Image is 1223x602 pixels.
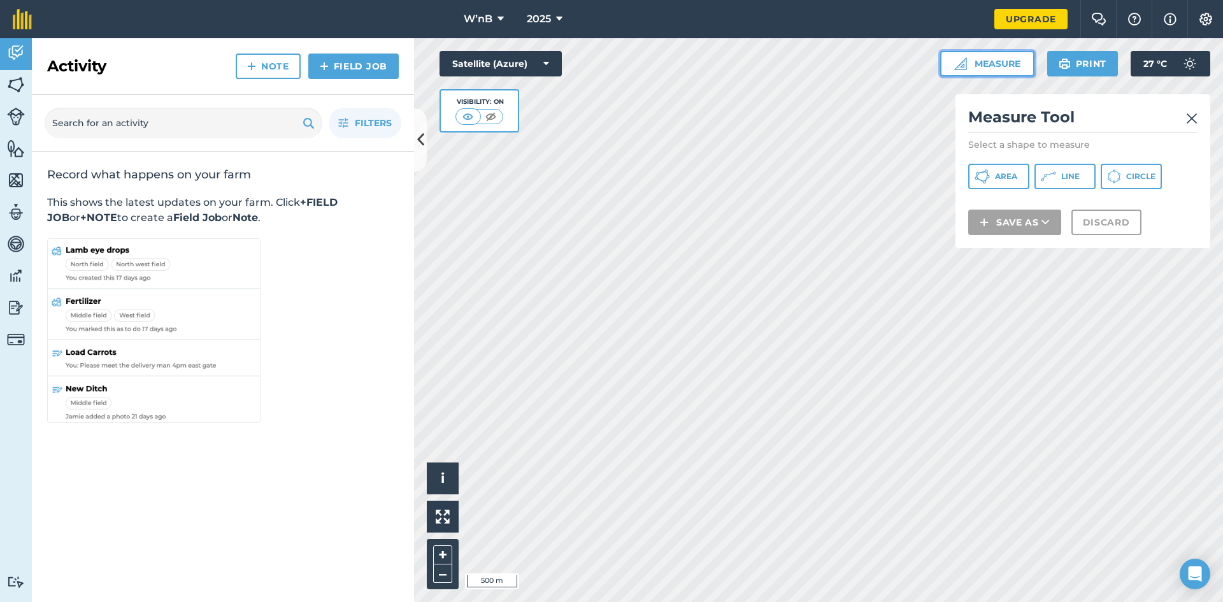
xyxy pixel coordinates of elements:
img: svg+xml;base64,PHN2ZyB4bWxucz0iaHR0cDovL3d3dy53My5vcmcvMjAwMC9zdmciIHdpZHRoPSI1NiIgaGVpZ2h0PSI2MC... [7,75,25,94]
span: 2025 [527,11,551,27]
span: 27 ° C [1143,51,1167,76]
div: Open Intercom Messenger [1180,559,1210,589]
button: + [433,545,452,564]
img: fieldmargin Logo [13,9,32,29]
span: Line [1061,171,1080,182]
img: Four arrows, one pointing top left, one top right, one bottom right and the last bottom left [436,510,450,524]
button: 27 °C [1131,51,1210,76]
img: Two speech bubbles overlapping with the left bubble in the forefront [1091,13,1106,25]
a: Upgrade [994,9,1068,29]
img: svg+xml;base64,PHN2ZyB4bWxucz0iaHR0cDovL3d3dy53My5vcmcvMjAwMC9zdmciIHdpZHRoPSI1MCIgaGVpZ2h0PSI0MC... [460,110,476,123]
button: Discard [1071,210,1141,235]
img: svg+xml;base64,PHN2ZyB4bWxucz0iaHR0cDovL3d3dy53My5vcmcvMjAwMC9zdmciIHdpZHRoPSI1MCIgaGVpZ2h0PSI0MC... [483,110,499,123]
span: W’nB [464,11,492,27]
button: Area [968,164,1029,189]
img: svg+xml;base64,PHN2ZyB4bWxucz0iaHR0cDovL3d3dy53My5vcmcvMjAwMC9zdmciIHdpZHRoPSIxOSIgaGVpZ2h0PSIyNC... [303,115,315,131]
p: This shows the latest updates on your farm. Click or to create a or . [47,195,399,226]
img: A cog icon [1198,13,1213,25]
span: Filters [355,116,392,130]
img: svg+xml;base64,PD94bWwgdmVyc2lvbj0iMS4wIiBlbmNvZGluZz0idXRmLTgiPz4KPCEtLSBHZW5lcmF0b3I6IEFkb2JlIE... [7,331,25,348]
h2: Activity [47,56,106,76]
button: Save as [968,210,1061,235]
img: svg+xml;base64,PD94bWwgdmVyc2lvbj0iMS4wIiBlbmNvZGluZz0idXRmLTgiPz4KPCEtLSBHZW5lcmF0b3I6IEFkb2JlIE... [1177,51,1203,76]
a: Field Job [308,54,399,79]
img: svg+xml;base64,PD94bWwgdmVyc2lvbj0iMS4wIiBlbmNvZGluZz0idXRmLTgiPz4KPCEtLSBHZW5lcmF0b3I6IEFkb2JlIE... [7,108,25,125]
img: Ruler icon [954,57,967,70]
span: Circle [1126,171,1155,182]
strong: Field Job [173,211,222,224]
button: Line [1034,164,1096,189]
p: Select a shape to measure [968,138,1198,151]
img: svg+xml;base64,PHN2ZyB4bWxucz0iaHR0cDovL3d3dy53My5vcmcvMjAwMC9zdmciIHdpZHRoPSIxNCIgaGVpZ2h0PSIyNC... [320,59,329,74]
h2: Measure Tool [968,107,1198,133]
img: svg+xml;base64,PD94bWwgdmVyc2lvbj0iMS4wIiBlbmNvZGluZz0idXRmLTgiPz4KPCEtLSBHZW5lcmF0b3I6IEFkb2JlIE... [7,266,25,285]
input: Search for an activity [45,108,322,138]
div: Visibility: On [455,97,504,107]
img: svg+xml;base64,PHN2ZyB4bWxucz0iaHR0cDovL3d3dy53My5vcmcvMjAwMC9zdmciIHdpZHRoPSI1NiIgaGVpZ2h0PSI2MC... [7,139,25,158]
button: Print [1047,51,1119,76]
h2: Record what happens on your farm [47,167,399,182]
strong: +NOTE [80,211,117,224]
strong: Note [232,211,258,224]
button: Circle [1101,164,1162,189]
img: svg+xml;base64,PD94bWwgdmVyc2lvbj0iMS4wIiBlbmNvZGluZz0idXRmLTgiPz4KPCEtLSBHZW5lcmF0b3I6IEFkb2JlIE... [7,234,25,254]
img: svg+xml;base64,PD94bWwgdmVyc2lvbj0iMS4wIiBlbmNvZGluZz0idXRmLTgiPz4KPCEtLSBHZW5lcmF0b3I6IEFkb2JlIE... [7,576,25,588]
img: svg+xml;base64,PHN2ZyB4bWxucz0iaHR0cDovL3d3dy53My5vcmcvMjAwMC9zdmciIHdpZHRoPSIxOSIgaGVpZ2h0PSIyNC... [1059,56,1071,71]
a: Note [236,54,301,79]
img: svg+xml;base64,PD94bWwgdmVyc2lvbj0iMS4wIiBlbmNvZGluZz0idXRmLTgiPz4KPCEtLSBHZW5lcmF0b3I6IEFkb2JlIE... [7,298,25,317]
img: svg+xml;base64,PHN2ZyB4bWxucz0iaHR0cDovL3d3dy53My5vcmcvMjAwMC9zdmciIHdpZHRoPSIxNyIgaGVpZ2h0PSIxNy... [1164,11,1177,27]
img: svg+xml;base64,PD94bWwgdmVyc2lvbj0iMS4wIiBlbmNvZGluZz0idXRmLTgiPz4KPCEtLSBHZW5lcmF0b3I6IEFkb2JlIE... [7,43,25,62]
button: Satellite (Azure) [440,51,562,76]
img: A question mark icon [1127,13,1142,25]
span: Area [995,171,1017,182]
img: svg+xml;base64,PHN2ZyB4bWxucz0iaHR0cDovL3d3dy53My5vcmcvMjAwMC9zdmciIHdpZHRoPSIxNCIgaGVpZ2h0PSIyNC... [247,59,256,74]
button: i [427,462,459,494]
button: Measure [940,51,1034,76]
img: svg+xml;base64,PHN2ZyB4bWxucz0iaHR0cDovL3d3dy53My5vcmcvMjAwMC9zdmciIHdpZHRoPSIxNCIgaGVpZ2h0PSIyNC... [980,215,989,230]
img: svg+xml;base64,PHN2ZyB4bWxucz0iaHR0cDovL3d3dy53My5vcmcvMjAwMC9zdmciIHdpZHRoPSIyMiIgaGVpZ2h0PSIzMC... [1186,111,1198,126]
button: – [433,564,452,583]
button: Filters [329,108,401,138]
img: svg+xml;base64,PHN2ZyB4bWxucz0iaHR0cDovL3d3dy53My5vcmcvMjAwMC9zdmciIHdpZHRoPSI1NiIgaGVpZ2h0PSI2MC... [7,171,25,190]
span: i [441,470,445,486]
img: svg+xml;base64,PD94bWwgdmVyc2lvbj0iMS4wIiBlbmNvZGluZz0idXRmLTgiPz4KPCEtLSBHZW5lcmF0b3I6IEFkb2JlIE... [7,203,25,222]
